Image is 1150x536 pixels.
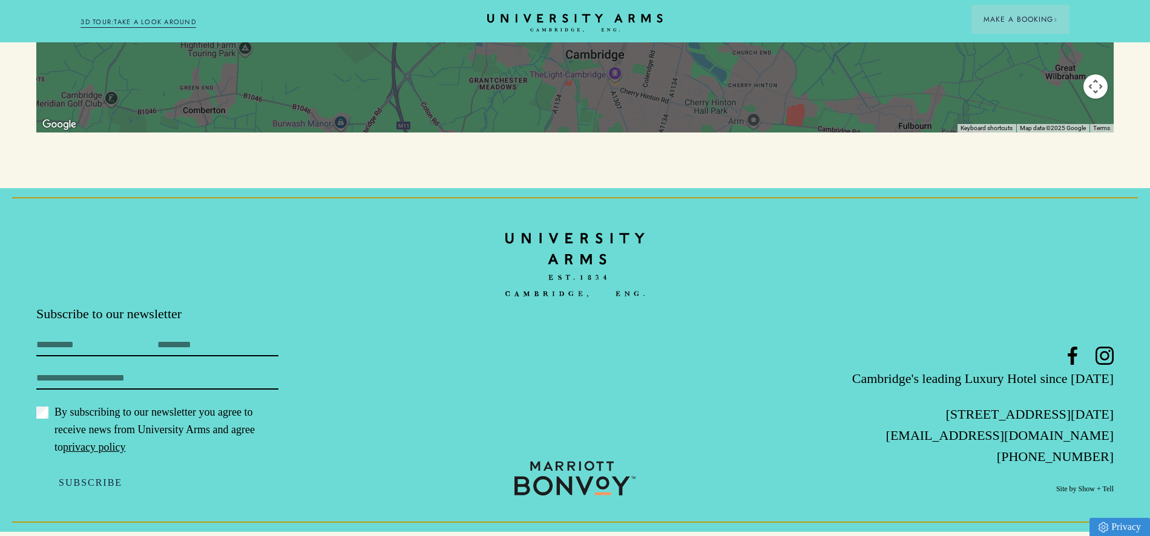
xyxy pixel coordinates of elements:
button: Make a BookingArrow icon [971,5,1069,34]
a: privacy policy [63,441,125,453]
img: Privacy [1099,522,1108,532]
a: Open this area in Google Maps (opens a new window) [39,117,79,132]
button: Subscribe [36,470,145,495]
span: Make a Booking [984,14,1057,25]
a: Site by Show + Tell [1056,484,1114,494]
img: bc90c398f2f6aa16c3ede0e16ee64a97.svg [505,224,645,306]
a: Instagram [1096,347,1114,365]
a: Facebook [1063,347,1082,365]
a: [EMAIL_ADDRESS][DOMAIN_NAME] [886,428,1114,443]
p: Cambridge's leading Luxury Hotel since [DATE] [755,368,1114,389]
img: Arrow icon [1053,18,1057,22]
label: By subscribing to our newsletter you agree to receive news from University Arms and agree to [36,404,278,456]
p: Subscribe to our newsletter [36,305,395,323]
input: By subscribing to our newsletter you agree to receive news from University Arms and agree topriva... [36,407,48,419]
a: Home [505,224,645,305]
span: Map data ©2025 Google [1020,125,1086,131]
a: Privacy [1089,518,1150,536]
img: Google [39,117,79,132]
img: 0b373a9250846ddb45707c9c41e4bd95.svg [514,461,636,495]
p: [STREET_ADDRESS][DATE] [755,404,1114,425]
a: [PHONE_NUMBER] [997,449,1114,464]
button: Keyboard shortcuts [961,124,1013,132]
a: 3D TOUR:TAKE A LOOK AROUND [80,17,196,28]
a: Home [487,14,663,33]
button: Map camera controls [1083,74,1108,99]
a: Terms (opens in new tab) [1093,125,1110,131]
